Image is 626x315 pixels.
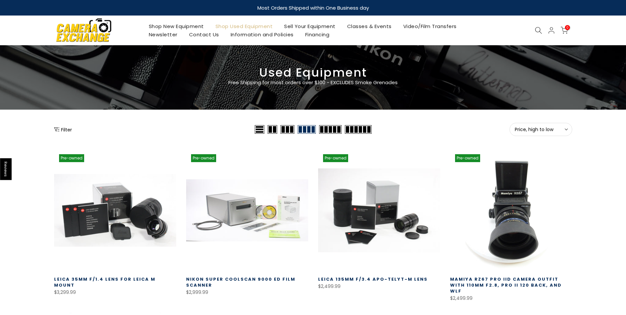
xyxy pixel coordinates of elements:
[318,276,428,282] a: Leica 135mm f/3.4 APO-TELYT-M Lens
[397,22,462,30] a: Video/Film Transfers
[450,294,572,302] div: $2,499.99
[341,22,397,30] a: Classes & Events
[257,4,369,11] strong: Most Orders Shipped within One Business day
[143,30,183,39] a: Newsletter
[515,126,567,132] span: Price, high to low
[183,30,225,39] a: Contact Us
[279,22,342,30] a: Sell Your Equipment
[54,276,155,288] a: Leica 35mm f/1.4 Lens for Leica M Mount
[450,276,562,294] a: Mamiya RZ67 Pro IID Camera Outfit with 110MM F2.8, Pro II 120 Back, and WLF
[565,25,570,30] span: 0
[186,276,295,288] a: Nikon Super Coolscan 9000 ED Film Scanner
[54,68,572,77] h3: Used Equipment
[54,126,72,133] button: Show filters
[561,27,568,34] a: 0
[54,288,176,297] div: $3,299.99
[143,22,210,30] a: Shop New Equipment
[510,123,572,136] button: Price, high to low
[299,30,335,39] a: Financing
[189,79,437,87] p: Free Shipping for most orders over $100 - EXCLUDES Smoke Grenades
[186,288,308,297] div: $2,999.99
[225,30,299,39] a: Information and Policies
[318,282,440,291] div: $2,499.99
[210,22,279,30] a: Shop Used Equipment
